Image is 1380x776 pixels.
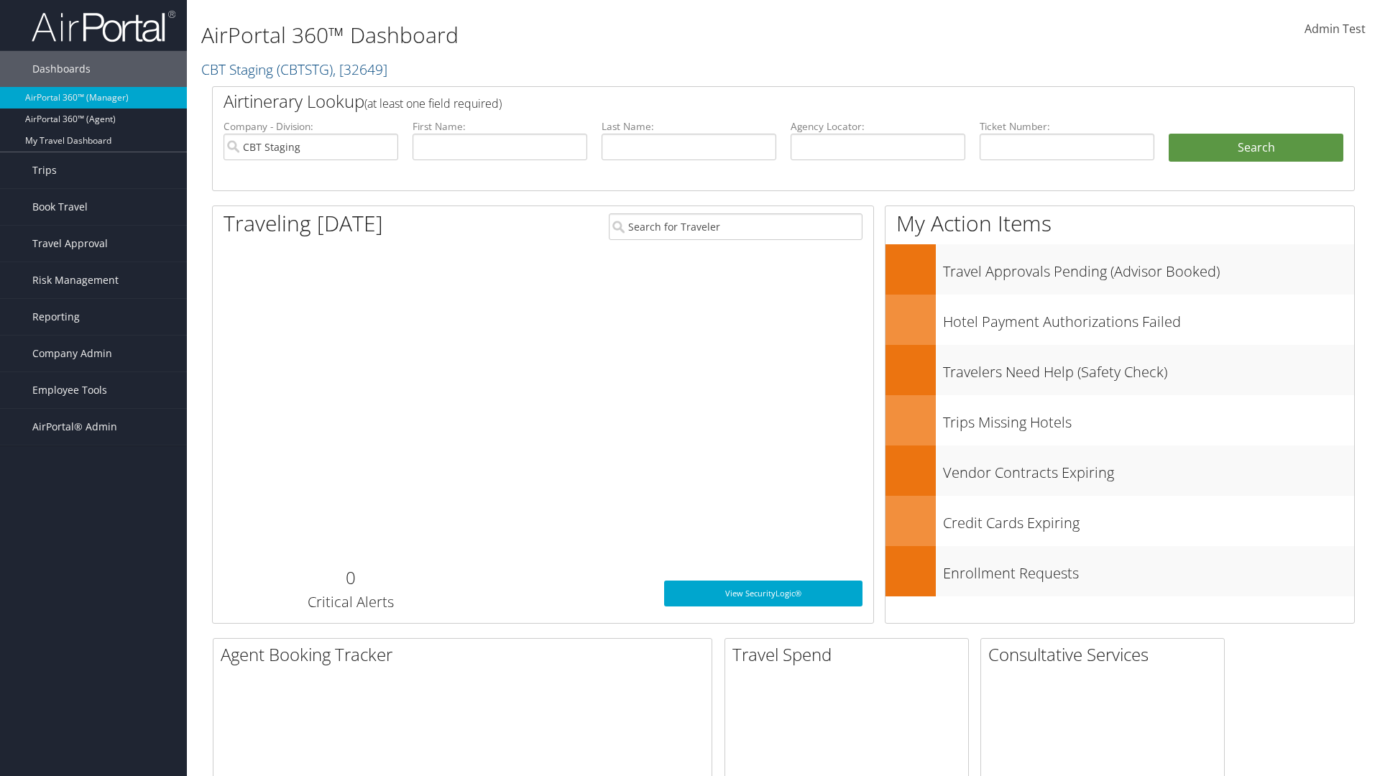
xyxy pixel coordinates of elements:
label: Last Name: [602,119,776,134]
span: AirPortal® Admin [32,409,117,445]
a: Travelers Need Help (Safety Check) [885,345,1354,395]
span: , [ 32649 ] [333,60,387,79]
h1: AirPortal 360™ Dashboard [201,20,977,50]
input: Search for Traveler [609,213,862,240]
label: Agency Locator: [791,119,965,134]
h2: Travel Spend [732,642,968,667]
span: Company Admin [32,336,112,371]
a: Travel Approvals Pending (Advisor Booked) [885,244,1354,295]
a: Credit Cards Expiring [885,496,1354,546]
h3: Hotel Payment Authorizations Failed [943,305,1354,332]
button: Search [1169,134,1343,162]
h3: Vendor Contracts Expiring [943,456,1354,483]
h2: Consultative Services [988,642,1224,667]
h3: Trips Missing Hotels [943,405,1354,433]
h1: My Action Items [885,208,1354,239]
a: Hotel Payment Authorizations Failed [885,295,1354,345]
span: Admin Test [1305,21,1366,37]
span: ( CBTSTG ) [277,60,333,79]
h3: Enrollment Requests [943,556,1354,583]
label: Ticket Number: [980,119,1154,134]
span: Employee Tools [32,372,107,408]
h3: Critical Alerts [224,592,477,612]
img: airportal-logo.png [32,9,175,43]
a: Trips Missing Hotels [885,395,1354,445]
span: Book Travel [32,189,88,225]
h1: Traveling [DATE] [224,208,383,239]
a: View SecurityLogic® [664,581,862,606]
h2: Airtinerary Lookup [224,89,1248,114]
h2: Agent Booking Tracker [221,642,712,667]
span: (at least one field required) [364,96,502,111]
a: Vendor Contracts Expiring [885,445,1354,496]
span: Risk Management [32,262,119,298]
span: Dashboards [32,51,91,87]
h3: Travelers Need Help (Safety Check) [943,355,1354,382]
span: Trips [32,152,57,188]
h2: 0 [224,565,477,590]
a: Enrollment Requests [885,546,1354,596]
span: Reporting [32,299,80,335]
label: First Name: [413,119,587,134]
a: Admin Test [1305,7,1366,52]
label: Company - Division: [224,119,398,134]
h3: Credit Cards Expiring [943,506,1354,533]
h3: Travel Approvals Pending (Advisor Booked) [943,254,1354,282]
a: CBT Staging [201,60,387,79]
span: Travel Approval [32,226,108,262]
